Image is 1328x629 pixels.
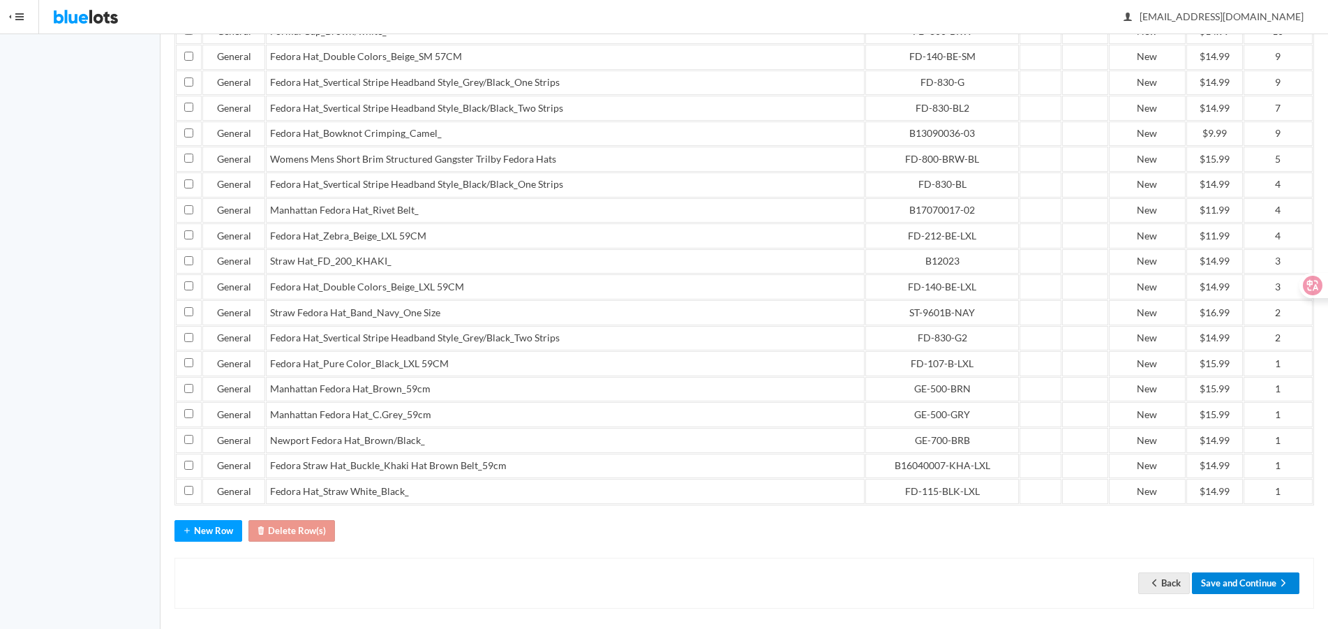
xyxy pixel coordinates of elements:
td: 4 [1244,223,1313,249]
td: Manhattan Fedora Hat_Brown_59cm [266,377,865,402]
ion-icon: arrow forward [1276,577,1290,591]
td: General [202,223,265,249]
td: 9 [1244,45,1313,70]
td: $15.99 [1186,147,1243,172]
td: New [1109,223,1185,249]
td: General [202,121,265,147]
td: 9 [1244,71,1313,96]
td: $15.99 [1186,351,1243,376]
td: 4 [1244,198,1313,223]
td: Fedora Hat_Double Colors_Beige_SM 57CM [266,45,865,70]
td: FD-800-BRW-BL [865,147,1019,172]
td: New [1109,172,1185,198]
td: Fedora Hat_Double Colors_Beige_LXL 59CM [266,274,865,299]
td: General [202,454,265,479]
td: Fedora Hat_Svertical Stripe Headband Style_Grey/Black_Two Strips [266,326,865,351]
td: 3 [1244,249,1313,274]
td: New [1109,96,1185,121]
td: FD-140-BE-LXL [865,274,1019,299]
td: FD-107-B-LXL [865,351,1019,376]
td: 1 [1244,351,1313,376]
td: FD-140-BE-SM [865,45,1019,70]
td: $15.99 [1186,377,1243,402]
td: Manhattan Fedora Hat_Rivet Belt_ [266,198,865,223]
td: General [202,428,265,453]
td: Straw Hat_FD_200_KHAKI_ [266,249,865,274]
td: $14.99 [1186,479,1243,504]
td: FD-115-BLK-LXL [865,479,1019,504]
td: B13090036-03 [865,121,1019,147]
td: $15.99 [1186,402,1243,427]
td: Fedora Straw Hat_Buckle_Khaki Hat Brown Belt_59cm [266,454,865,479]
td: New [1109,71,1185,96]
ion-icon: person [1121,11,1135,24]
td: $14.99 [1186,326,1243,351]
span: [EMAIL_ADDRESS][DOMAIN_NAME] [1124,10,1304,22]
td: 4 [1244,172,1313,198]
td: 2 [1244,300,1313,325]
td: General [202,377,265,402]
td: General [202,479,265,504]
td: 9 [1244,121,1313,147]
td: $14.99 [1186,71,1243,96]
td: New [1109,198,1185,223]
td: 1 [1244,428,1313,453]
ion-icon: arrow back [1147,577,1161,591]
td: FD-830-G2 [865,326,1019,351]
ion-icon: trash [254,525,268,538]
td: Fedora Hat_Svertical Stripe Headband Style_Black/Black_One Strips [266,172,865,198]
td: General [202,326,265,351]
td: Fedora Hat_Svertical Stripe Headband Style_Grey/Black_One Strips [266,71,865,96]
td: New [1109,45,1185,70]
td: $11.99 [1186,223,1243,249]
td: 1 [1244,377,1313,402]
td: FD-830-G [865,71,1019,96]
td: General [202,45,265,70]
td: GE-700-BRB [865,428,1019,453]
td: 3 [1244,274,1313,299]
td: $14.99 [1186,45,1243,70]
td: $11.99 [1186,198,1243,223]
td: New [1109,274,1185,299]
button: trashDelete Row(s) [248,520,335,542]
td: Womens Mens Short Brim Structured Gangster Trilby Fedora Hats [266,147,865,172]
td: New [1109,300,1185,325]
td: $14.99 [1186,428,1243,453]
td: B12023 [865,249,1019,274]
td: 5 [1244,147,1313,172]
td: General [202,96,265,121]
td: ST-9601B-NAY [865,300,1019,325]
td: FD-830-BL [865,172,1019,198]
td: B16040007-KHA-LXL [865,454,1019,479]
td: $14.99 [1186,454,1243,479]
td: $14.99 [1186,172,1243,198]
td: New [1109,454,1185,479]
td: B17070017-02 [865,198,1019,223]
td: 1 [1244,402,1313,427]
td: Fedora Hat_Pure Color_Black_LXL 59CM [266,351,865,376]
td: General [202,172,265,198]
button: Save and Continuearrow forward [1192,572,1299,594]
td: New [1109,479,1185,504]
td: $14.99 [1186,274,1243,299]
td: General [202,351,265,376]
ion-icon: add [180,525,194,538]
td: Fedora Hat_Bowknot Crimping_Camel_ [266,121,865,147]
td: Newport Fedora Hat_Brown/Black_ [266,428,865,453]
td: General [202,71,265,96]
td: New [1109,326,1185,351]
a: arrow backBack [1138,572,1190,594]
td: Straw Fedora Hat_Band_Navy_One Size [266,300,865,325]
td: New [1109,121,1185,147]
td: FD-212-BE-LXL [865,223,1019,249]
td: General [202,274,265,299]
td: 7 [1244,96,1313,121]
td: GE-500-BRN [865,377,1019,402]
td: New [1109,249,1185,274]
button: addNew Row [174,520,242,542]
td: 2 [1244,326,1313,351]
td: Fedora Hat_Straw White_Black_ [266,479,865,504]
td: New [1109,428,1185,453]
td: $16.99 [1186,300,1243,325]
td: New [1109,351,1185,376]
